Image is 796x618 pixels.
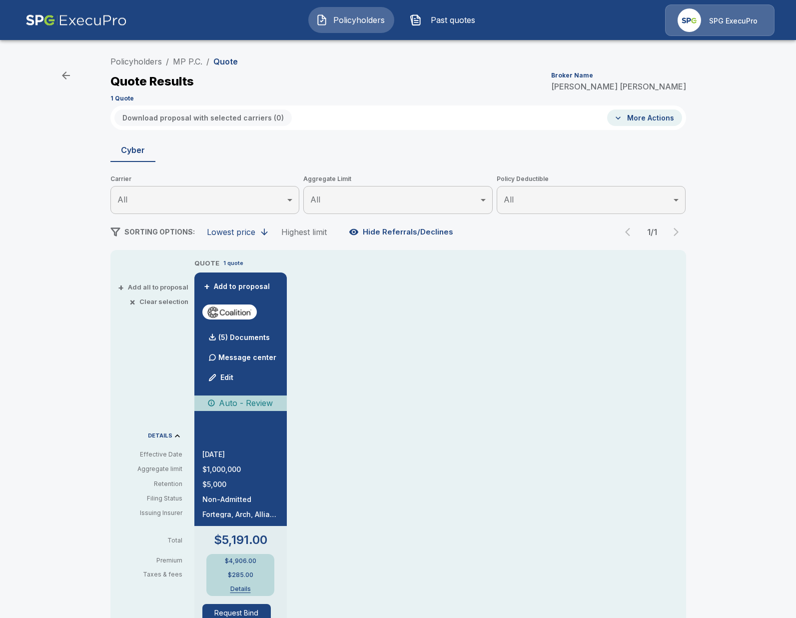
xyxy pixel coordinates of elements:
[204,367,238,387] button: Edit
[166,55,169,67] li: /
[220,586,260,592] button: Details
[607,109,682,126] button: More Actions
[110,95,134,101] p: 1 Quote
[118,479,182,488] p: Retention
[194,258,219,268] p: QUOTE
[110,56,162,66] a: Policyholders
[202,451,279,458] p: [DATE]
[110,75,194,87] p: Quote Results
[118,450,182,459] p: Effective Date
[551,72,593,78] p: Broker Name
[173,56,202,66] a: MP P.C.
[207,227,255,237] div: Lowest price
[410,14,422,26] img: Past quotes Icon
[225,558,256,564] p: $4,906.00
[308,7,394,33] button: Policyholders IconPolicyholders
[110,55,238,67] nav: breadcrumb
[110,174,300,184] span: Carrier
[118,557,190,563] p: Premium
[223,259,243,267] p: 1 quote
[110,138,155,162] button: Cyber
[504,194,514,204] span: All
[497,174,686,184] span: Policy Deductible
[114,109,292,126] button: Download proposal with selected carriers (0)
[332,14,387,26] span: Policyholders
[219,397,273,409] p: Auto - Review
[214,534,267,546] p: $5,191.00
[131,298,188,305] button: ×Clear selection
[118,571,190,577] p: Taxes & fees
[148,433,172,438] p: DETAILS
[665,4,775,36] a: Agency IconSPG ExecuPro
[118,494,182,503] p: Filing Status
[281,227,327,237] div: Highest limit
[426,14,481,26] span: Past quotes
[118,508,182,517] p: Issuing Insurer
[347,222,457,241] button: Hide Referrals/Declines
[124,227,195,236] span: SORTING OPTIONS:
[204,283,210,290] span: +
[202,281,272,292] button: +Add to proposal
[551,82,686,90] p: [PERSON_NAME] [PERSON_NAME]
[218,352,276,362] p: Message center
[118,464,182,473] p: Aggregate limit
[213,57,238,65] p: Quote
[228,572,253,578] p: $285.00
[202,466,279,473] p: $1,000,000
[25,4,127,36] img: AA Logo
[678,8,701,32] img: Agency Icon
[120,284,188,290] button: +Add all to proposal
[310,194,320,204] span: All
[316,14,328,26] img: Policyholders Icon
[202,481,279,488] p: $5,000
[118,537,190,543] p: Total
[303,174,493,184] span: Aggregate Limit
[642,228,662,236] p: 1 / 1
[709,16,758,26] p: SPG ExecuPro
[118,284,124,290] span: +
[402,7,488,33] button: Past quotes IconPast quotes
[129,298,135,305] span: ×
[202,496,279,503] p: Non-Admitted
[202,511,279,518] p: Fortegra, Arch, Allianz, Aspen, Vantage
[117,194,127,204] span: All
[206,55,209,67] li: /
[218,334,270,341] p: (5) Documents
[206,304,253,319] img: coalitioncyber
